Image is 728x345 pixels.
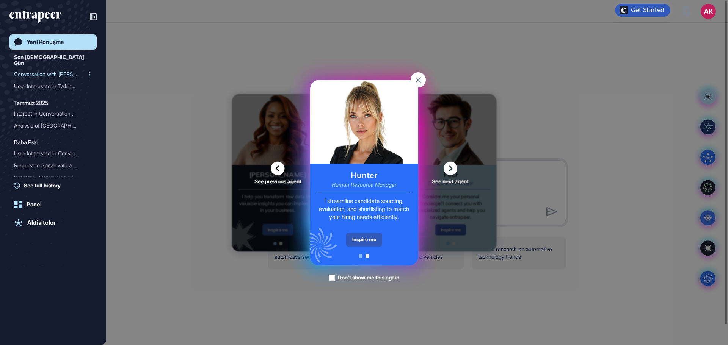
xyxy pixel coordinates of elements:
[9,215,97,230] a: Aktiviteler
[254,178,301,184] span: See previous agent
[14,172,92,184] div: Interest in Conversing with a Hunter
[14,53,92,68] div: Son [DEMOGRAPHIC_DATA] Gün
[631,6,664,14] div: Get Started
[346,233,382,247] div: Inspire me
[14,68,92,80] div: Conversation with Hunter Enthusiast
[14,159,86,172] div: Request to Speak with a H...
[27,201,42,208] div: Panel
[14,108,86,120] div: Interest in Conversation ...
[9,197,97,212] a: Panel
[27,219,56,226] div: Aktiviteler
[14,147,86,159] div: User Interested in Conver...
[27,39,64,45] div: Yeni Konuşma
[14,108,92,120] div: Interest in Conversation with Hunter
[14,98,48,108] div: Temmuz 2025
[338,274,399,281] div: Don't show me this again
[24,181,61,189] span: See full history
[14,120,92,132] div: Analysis of South Africa Automotive Market: Strategies of Toyota, Hyundai, and Chinese Investments
[432,178,469,184] span: See next agent
[9,34,97,50] a: Yeni Konuşma
[318,197,411,221] div: I streamline candidate sourcing, evaluation, and shortlisting to match your hiring needs efficien...
[14,68,86,80] div: Conversation with [PERSON_NAME] ...
[332,182,397,187] div: Human Resource Manager
[14,80,92,92] div: User Interested in Talking to Hunter
[351,171,377,179] div: Hunter
[14,172,86,184] div: Interest in Conversing wi...
[9,11,61,23] div: entrapeer-logo
[14,120,86,132] div: Analysis of [GEOGRAPHIC_DATA] ...
[14,181,97,189] a: See full history
[14,159,92,172] div: Request to Speak with a Hunter
[620,6,628,14] img: launcher-image-alternative-text
[14,138,39,147] div: Daha Eski
[310,80,418,164] img: hunter-card.png
[14,147,92,159] div: User Interested in Conversing with a Hunter
[701,4,716,19] button: AK
[14,80,86,92] div: User Interested in Talkin...
[615,4,670,17] div: Open Get Started checklist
